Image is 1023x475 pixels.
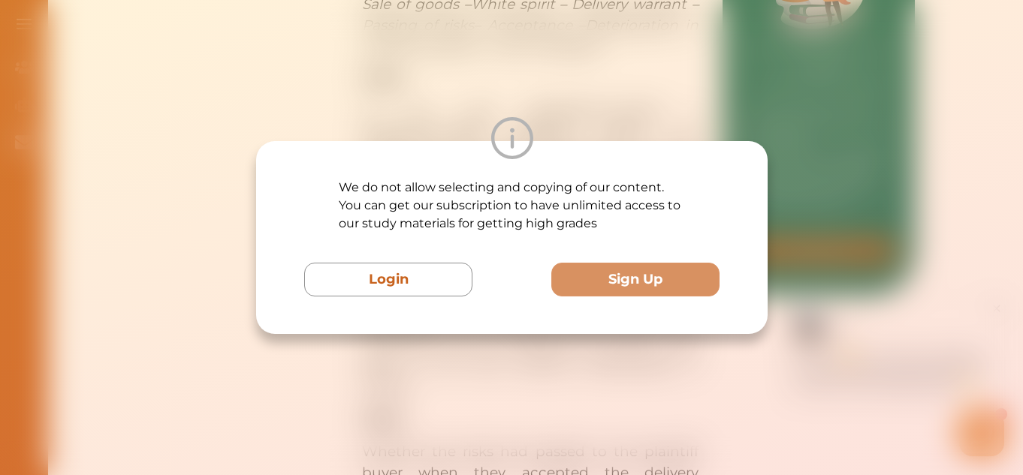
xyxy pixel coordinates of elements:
[333,111,345,123] i: 1
[131,15,160,44] img: Nini
[551,263,720,296] button: Sign Up
[300,80,313,95] span: 🌟
[131,51,330,95] p: Hey there If you have any questions, I'm here to help! Just text back 'Hi' and choose from the fo...
[339,179,685,233] p: We do not allow selecting and copying of our content. You can get our subscription to have unlimi...
[169,25,186,40] div: Nini
[180,51,193,66] span: 👋
[304,263,472,296] button: Login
